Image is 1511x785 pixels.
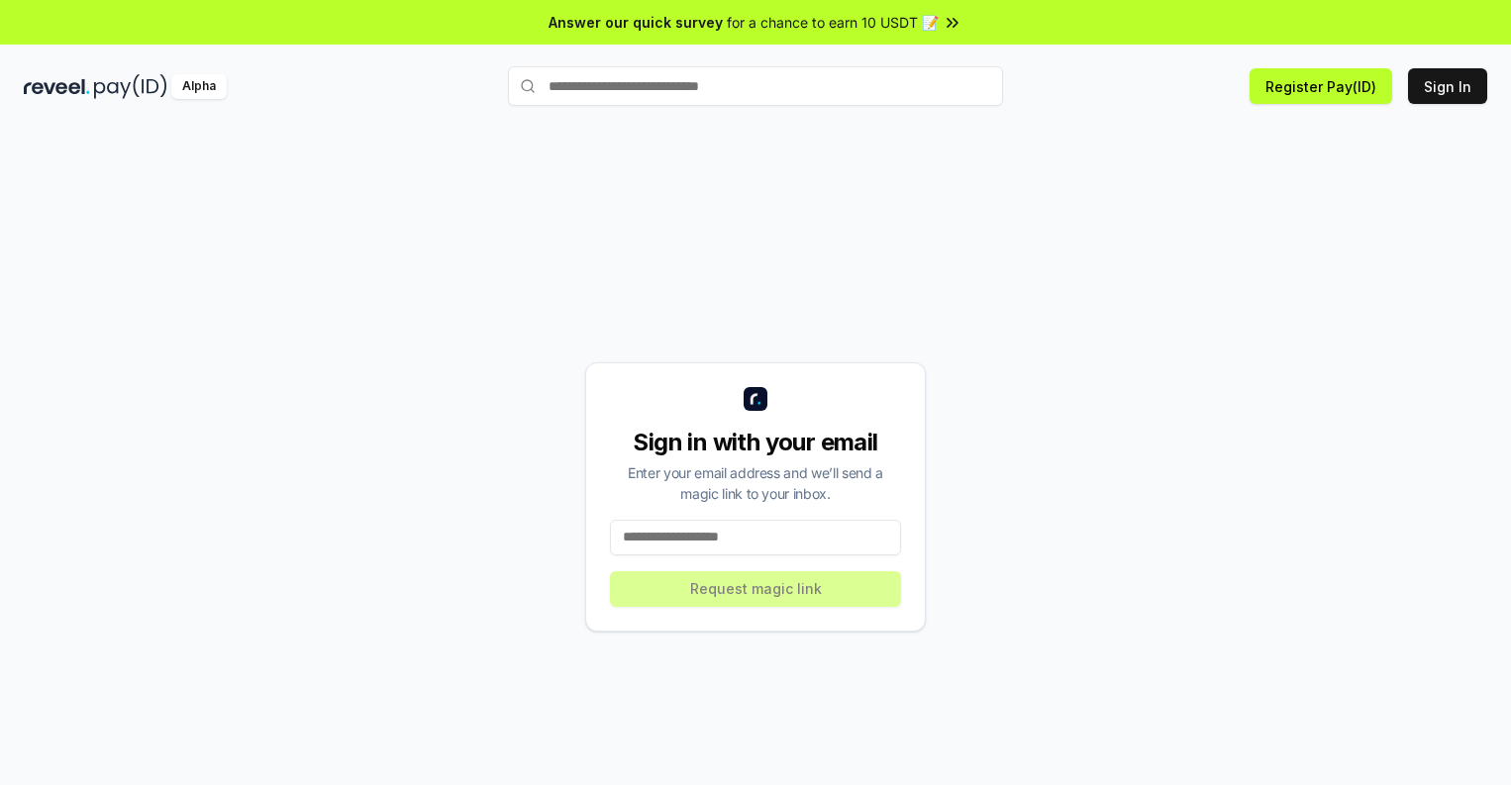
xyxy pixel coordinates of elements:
div: Alpha [171,74,227,99]
img: logo_small [744,387,767,411]
span: for a chance to earn 10 USDT 📝 [727,12,939,33]
div: Sign in with your email [610,427,901,458]
span: Answer our quick survey [549,12,723,33]
button: Register Pay(ID) [1250,68,1392,104]
div: Enter your email address and we’ll send a magic link to your inbox. [610,462,901,504]
button: Sign In [1408,68,1487,104]
img: reveel_dark [24,74,90,99]
img: pay_id [94,74,167,99]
